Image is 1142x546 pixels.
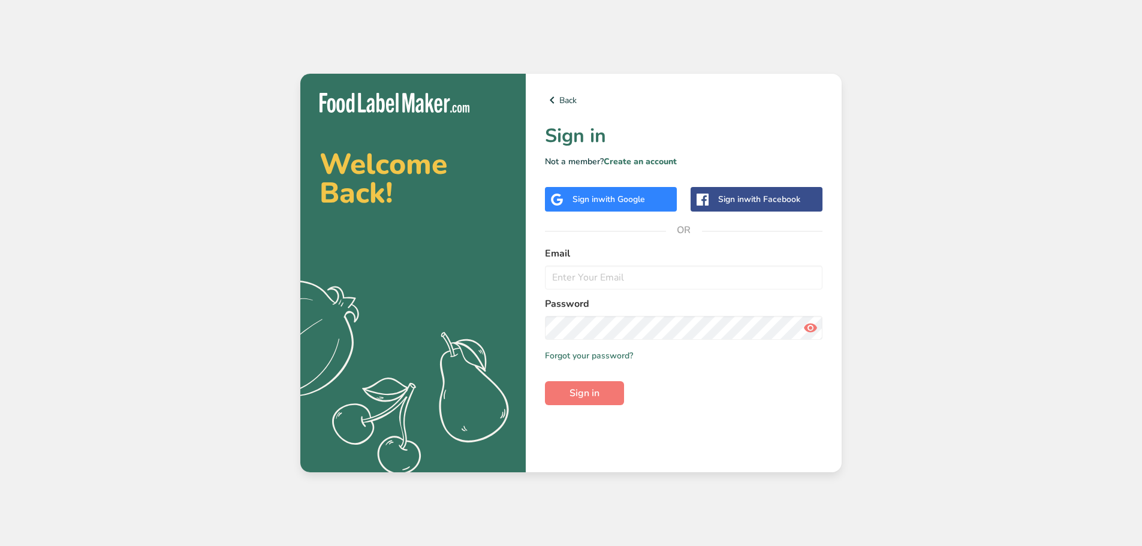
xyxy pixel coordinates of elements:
[545,246,822,261] label: Email
[545,381,624,405] button: Sign in
[545,297,822,311] label: Password
[598,194,645,205] span: with Google
[744,194,800,205] span: with Facebook
[570,386,599,400] span: Sign in
[545,266,822,289] input: Enter Your Email
[604,156,677,167] a: Create an account
[545,349,633,362] a: Forgot your password?
[666,212,702,248] span: OR
[545,122,822,150] h1: Sign in
[320,93,469,113] img: Food Label Maker
[320,150,507,207] h2: Welcome Back!
[718,193,800,206] div: Sign in
[572,193,645,206] div: Sign in
[545,93,822,107] a: Back
[545,155,822,168] p: Not a member?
